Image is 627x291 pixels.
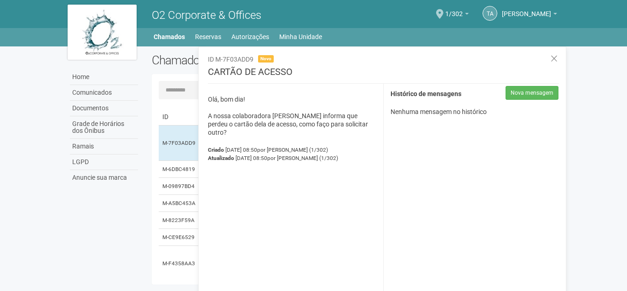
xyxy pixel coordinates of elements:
span: Thamiris Abdala [502,1,551,17]
p: Olá, bom dia! A nossa colaboradora [PERSON_NAME] informa que perdeu o cartão dela de acesso, como... [208,95,376,137]
td: M-6DBC4819 [159,161,200,178]
td: M-8223F59A [159,212,200,229]
strong: Criado [208,147,224,153]
a: TA [483,6,497,21]
a: Minha Unidade [279,30,322,43]
a: Comunicados [70,85,138,101]
a: Anuncie sua marca [70,170,138,185]
a: Reservas [195,30,221,43]
a: Autorizações [231,30,269,43]
h2: Chamados [152,53,314,67]
h3: CARTÃO DE ACESSO [208,67,559,84]
span: por [PERSON_NAME] (1/302) [257,147,328,153]
p: Nenhuma mensagem no histórico [391,108,559,116]
td: M-7F03ADD9 [159,126,200,161]
a: Grade de Horários dos Ônibus [70,116,138,139]
span: Novo [258,55,274,63]
a: LGPD [70,154,138,170]
a: Ramais [70,139,138,154]
td: M-F4358AA3 [159,246,200,281]
strong: Histórico de mensagens [391,91,461,98]
button: Nova mensagem [506,86,558,100]
a: Home [70,69,138,85]
span: [DATE] 08:50 [225,147,328,153]
span: por [PERSON_NAME] (1/302) [267,155,338,161]
strong: Atualizado [208,155,234,161]
td: ID [159,108,200,126]
span: 1/302 [445,1,463,17]
td: M-A5BC453A [159,195,200,212]
a: 1/302 [445,11,469,19]
a: Documentos [70,101,138,116]
span: [DATE] 08:50 [236,155,338,161]
a: Chamados [154,30,185,43]
td: M-09897BD4 [159,178,200,195]
span: ID M-7F03ADD9 [208,56,253,63]
span: O2 Corporate & Offices [152,9,261,22]
a: [PERSON_NAME] [502,11,557,19]
img: logo.jpg [68,5,137,60]
td: M-CE9E6529 [159,229,200,246]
